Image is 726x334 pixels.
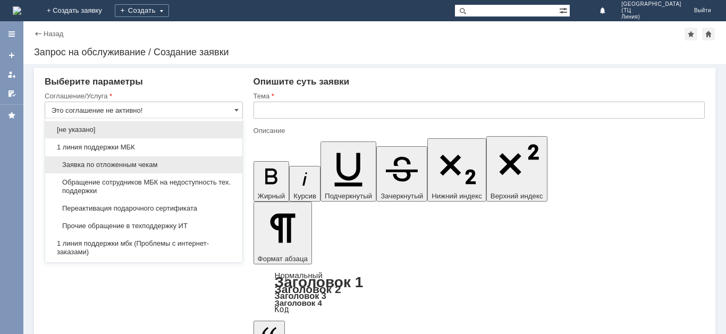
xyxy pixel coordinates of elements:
span: Прочие обращение в техподдержку ИТ [52,222,236,230]
a: Назад [44,30,63,38]
span: Курсив [293,192,316,200]
span: Нижний индекс [432,192,482,200]
div: Добавить в избранное [685,28,697,40]
span: Опишите суть заявки [254,77,350,87]
a: Заголовок 3 [275,291,326,300]
span: Переактивация подарочного сертификата [52,204,236,213]
div: Тема [254,93,703,99]
button: Курсив [289,166,320,202]
div: Создать [115,4,169,17]
span: Выберите параметры [45,77,143,87]
a: Перейти на домашнюю страницу [13,6,21,15]
a: Создать заявку [3,47,20,64]
a: Код [275,305,289,314]
a: Заголовок 1 [275,274,364,290]
button: Жирный [254,161,290,202]
span: Заявка по отложенным чекам [52,161,236,169]
button: Зачеркнутый [376,146,427,202]
div: Соглашение/Услуга [45,93,241,99]
img: logo [13,6,21,15]
span: Линия) [621,14,681,20]
div: Формат абзаца [254,272,705,313]
span: Подчеркнутый [325,192,372,200]
span: [не указано] [52,126,236,134]
span: [GEOGRAPHIC_DATA] [621,1,681,7]
div: Запрос на обслуживание / Создание заявки [34,47,715,57]
button: Нижний индекс [427,138,486,202]
button: Верхний индекс [486,136,547,202]
div: Описание [254,127,703,134]
span: Расширенный поиск [559,5,570,15]
span: Формат абзаца [258,255,308,263]
a: Мои согласования [3,85,20,102]
span: Жирный [258,192,285,200]
button: Подчеркнутый [320,141,376,202]
span: Верхний индекс [491,192,543,200]
span: Зачеркнутый [381,192,423,200]
div: Сделать домашней страницей [702,28,715,40]
a: Заголовок 2 [275,283,341,295]
button: Формат абзаца [254,202,312,264]
a: Заголовок 4 [275,298,322,307]
span: (ТЦ [621,7,681,14]
span: 1 линия поддержки МБК [52,143,236,152]
a: Мои заявки [3,66,20,83]
a: Нормальный [275,271,323,280]
span: 1 линия поддержки мбк (Проблемы с интернет-заказами) [52,239,236,256]
span: Обращение сотрудников МБК на недоступность тех. поддержки [52,178,236,195]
